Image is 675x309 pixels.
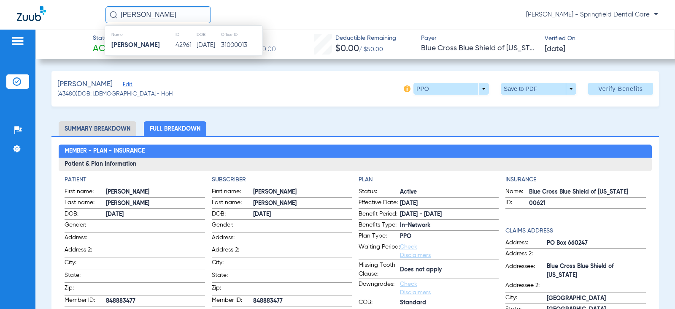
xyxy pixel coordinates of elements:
[505,187,529,197] span: Name:
[545,34,661,43] span: Verified On
[400,210,499,219] span: [DATE] - [DATE]
[65,175,205,184] h4: Patient
[359,187,400,197] span: Status:
[505,249,547,261] span: Address 2:
[196,39,221,51] td: [DATE]
[212,175,352,184] h4: Subscriber
[212,284,253,295] span: Zip:
[65,187,106,197] span: First name:
[65,296,106,306] span: Member ID:
[212,296,253,306] span: Member ID:
[547,294,645,303] span: [GEOGRAPHIC_DATA]
[59,145,651,158] h2: Member - Plan - Insurance
[93,34,122,43] span: Status
[359,221,400,231] span: Benefits Type:
[253,210,352,219] span: [DATE]
[545,44,565,55] span: [DATE]
[400,199,499,208] span: [DATE]
[57,90,173,98] span: (43480) DOB: [DEMOGRAPHIC_DATA] - HoH
[505,262,547,280] span: Addressee:
[529,188,645,197] span: Blue Cross Blue Shield of [US_STATE]
[335,44,359,53] span: $0.00
[501,83,576,95] button: Save to PDF
[65,233,106,245] span: Address:
[253,199,352,208] span: [PERSON_NAME]
[111,42,160,48] strong: [PERSON_NAME]
[212,187,253,197] span: First name:
[175,30,197,39] th: ID
[212,198,253,208] span: Last name:
[529,199,645,208] span: 00621
[505,175,645,184] h4: Insurance
[110,11,117,19] img: Search Icon
[598,85,643,92] span: Verify Benefits
[505,198,529,208] span: ID:
[359,232,400,242] span: Plan Type:
[400,221,499,230] span: In-Network
[526,11,658,19] span: [PERSON_NAME] - Springfield Dental Care
[59,121,136,136] li: Summary Breakdown
[421,43,537,54] span: Blue Cross Blue Shield of [US_STATE]
[212,233,253,245] span: Address:
[65,271,106,282] span: State:
[105,6,211,23] input: Search for patients
[65,284,106,295] span: Zip:
[359,175,499,184] h4: Plan
[11,36,24,46] img: hamburger-icon
[413,83,489,95] button: PPO
[123,82,130,90] span: Edit
[65,221,106,232] span: Gender:
[505,281,547,293] span: Addressee 2:
[253,188,352,197] span: [PERSON_NAME]
[505,238,547,249] span: Address:
[17,6,46,21] img: Zuub Logo
[196,30,221,39] th: DOB
[547,239,645,248] span: PO Box 660247
[359,198,400,208] span: Effective Date:
[105,30,175,39] th: Name
[359,261,400,279] span: Missing Tooth Clause:
[212,221,253,232] span: Gender:
[212,210,253,220] span: DOB:
[65,246,106,257] span: Address 2:
[400,244,431,258] a: Check Disclaimers
[221,30,262,39] th: Office ID
[57,79,113,90] span: [PERSON_NAME]
[335,34,396,43] span: Deductible Remaining
[359,46,383,52] span: / $50.00
[144,121,206,136] li: Full Breakdown
[400,188,499,197] span: Active
[400,232,499,241] span: PPO
[212,258,253,270] span: City:
[421,34,537,43] span: Payer
[400,265,499,274] span: Does not apply
[106,199,205,208] span: [PERSON_NAME]
[505,227,645,235] h4: Claims Address
[65,210,106,220] span: DOB:
[359,298,400,308] span: COB:
[359,243,400,260] span: Waiting Period:
[400,281,431,295] a: Check Disclaimers
[212,246,253,257] span: Address 2:
[359,210,400,220] span: Benefit Period:
[253,297,352,306] span: 848883477
[175,39,197,51] td: 42961
[404,85,410,92] img: info-icon
[106,297,205,306] span: 848883477
[59,158,651,171] h3: Patient & Plan Information
[106,210,205,219] span: [DATE]
[65,258,106,270] span: City:
[221,39,262,51] td: 31000013
[359,280,400,297] span: Downgrades:
[93,43,122,55] span: Active
[505,293,547,304] span: City:
[106,188,205,197] span: [PERSON_NAME]
[547,262,645,280] span: Blue Cross Blue Shield of [US_STATE]
[588,83,653,95] button: Verify Benefits
[65,198,106,208] span: Last name:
